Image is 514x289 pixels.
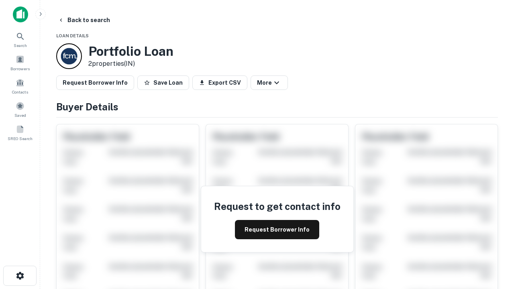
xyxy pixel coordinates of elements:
[2,122,38,143] a: SREO Search
[88,44,173,59] h3: Portfolio Loan
[13,6,28,22] img: capitalize-icon.png
[88,59,173,69] p: 2 properties (IN)
[2,52,38,73] a: Borrowers
[56,100,498,114] h4: Buyer Details
[12,89,28,95] span: Contacts
[55,13,113,27] button: Back to search
[8,135,33,142] span: SREO Search
[2,75,38,97] a: Contacts
[10,65,30,72] span: Borrowers
[14,42,27,49] span: Search
[214,199,341,214] h4: Request to get contact info
[235,220,319,239] button: Request Borrower Info
[251,75,288,90] button: More
[474,225,514,263] iframe: Chat Widget
[56,33,89,38] span: Loan Details
[56,75,134,90] button: Request Borrower Info
[14,112,26,118] span: Saved
[192,75,247,90] button: Export CSV
[2,28,38,50] a: Search
[137,75,189,90] button: Save Loan
[2,98,38,120] a: Saved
